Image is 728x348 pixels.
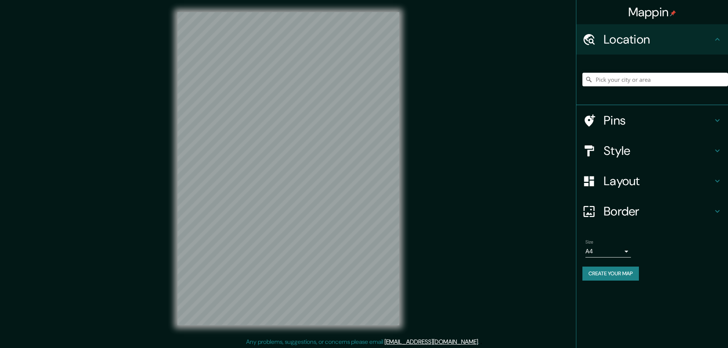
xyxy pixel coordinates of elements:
[576,136,728,166] div: Style
[384,338,478,346] a: [EMAIL_ADDRESS][DOMAIN_NAME]
[576,105,728,136] div: Pins
[576,196,728,226] div: Border
[585,245,631,257] div: A4
[576,166,728,196] div: Layout
[604,173,713,189] h4: Layout
[177,12,399,325] canvas: Map
[604,32,713,47] h4: Location
[582,267,639,281] button: Create your map
[576,24,728,55] div: Location
[604,204,713,219] h4: Border
[604,113,713,128] h4: Pins
[585,239,593,245] label: Size
[246,337,479,346] p: Any problems, suggestions, or concerns please email .
[604,143,713,158] h4: Style
[582,73,728,86] input: Pick your city or area
[628,5,676,20] h4: Mappin
[479,337,480,346] div: .
[480,337,482,346] div: .
[670,10,676,16] img: pin-icon.png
